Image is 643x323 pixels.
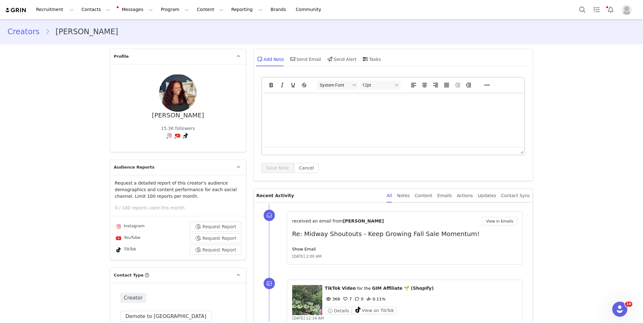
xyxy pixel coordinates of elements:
[32,3,78,17] button: Recruitment
[292,218,343,223] span: received an email from
[114,272,144,278] span: Contact Type
[256,51,284,67] div: Add Note
[256,189,382,202] p: Recent Activity
[292,316,324,320] span: [DATE] 12:34 AM
[419,81,430,89] button: Align center
[352,307,397,314] button: View on TikTok
[159,74,197,112] img: 317b39f8-1d2a-41be-b35e-c50aec18aafb.jpg
[116,224,121,229] img: instagram.svg
[352,309,397,313] a: View on TikTok
[292,247,316,251] a: Show Email
[325,286,340,291] span: TikTok
[612,302,627,317] iframe: Intercom live chat
[622,5,632,15] img: placeholder-profile.jpg
[372,286,433,291] span: GIM Affiliate 🌱 (Shopify)
[397,189,410,203] div: Notes
[576,3,589,17] button: Search
[415,189,432,203] div: Content
[482,217,517,225] button: View in Emails
[292,229,517,239] p: Re: Midway Shoutouts - Keep Growing Fall Sale Momentum!
[590,3,603,17] a: Tasks
[292,3,328,17] a: Community
[294,163,319,173] button: Cancel
[618,5,638,15] button: Profile
[114,53,129,60] span: Profile
[437,189,452,203] div: Emails
[292,254,322,259] span: [DATE] 2:00 AM
[452,81,463,89] button: Decrease indent
[228,3,266,17] button: Reporting
[408,81,419,89] button: Align left
[277,81,287,89] button: Italic
[342,297,352,301] span: 7
[267,3,292,17] a: Brands
[288,81,298,89] button: Underline
[362,51,381,67] div: Tasks
[289,51,321,67] div: Send Email
[114,3,157,17] button: Messages
[501,189,530,203] div: Contact Sync
[193,3,227,17] button: Content
[262,92,525,147] iframe: Rich Text Area
[325,297,340,301] span: 368
[78,3,114,17] button: Contacts
[114,164,155,170] span: Audience Reports
[115,205,246,211] p: 0 / 100 reports used this month
[320,83,351,88] span: System Font
[387,189,392,203] div: All
[8,26,45,37] a: Creators
[190,233,241,243] button: Request Report
[190,245,241,255] button: Request Report
[5,7,27,13] img: grin logo
[482,81,492,89] button: Reveal or hide additional toolbar items
[362,83,393,88] span: 12pt
[317,81,358,89] button: Fonts
[120,293,147,303] span: Creator
[299,81,309,89] button: Strikethrough
[161,125,195,132] div: 15.3K followers
[430,81,441,89] button: Align right
[463,81,474,89] button: Increase indent
[325,285,517,292] p: ⁨ ⁩ ⁨ ⁩ for the ⁨ ⁩
[167,133,172,138] img: instagram.svg
[115,223,145,230] div: Instagram
[360,81,400,89] button: Font sizes
[157,3,193,17] button: Program
[325,307,352,315] button: Details
[120,311,212,322] button: Demote to [GEOGRAPHIC_DATA]
[625,302,632,307] span: 10
[457,189,473,203] div: Actions
[353,297,363,301] span: 0
[441,81,452,89] button: Justify
[115,246,137,254] div: TikTok
[115,234,141,242] div: YouTube
[152,112,204,119] div: [PERSON_NAME]
[604,3,618,17] button: Notifications
[261,163,294,173] button: Save Note
[343,218,384,223] span: [PERSON_NAME]
[518,147,524,155] div: Press the Up and Down arrow keys to resize the editor.
[190,222,241,232] button: Request Report
[342,286,356,291] span: Video
[115,180,241,200] p: Request a detailed report of this creator's audience demographics and content performance for eac...
[326,51,356,67] div: Send Alert
[478,189,496,203] div: Updates
[365,297,385,301] span: 0.11%
[266,81,276,89] button: Bold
